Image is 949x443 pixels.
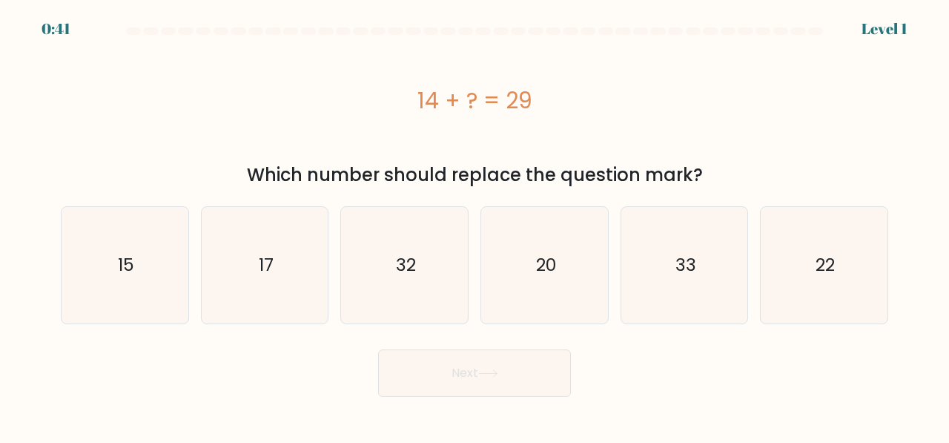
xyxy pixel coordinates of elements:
div: Level 1 [862,18,907,40]
div: Which number should replace the question mark? [70,162,879,188]
text: 32 [396,253,416,278]
div: 0:41 [42,18,70,40]
text: 17 [259,253,274,278]
div: 14 + ? = 29 [61,84,888,117]
button: Next [378,350,571,397]
text: 33 [675,253,696,278]
text: 15 [118,253,134,278]
text: 22 [816,253,835,278]
text: 20 [535,253,555,278]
